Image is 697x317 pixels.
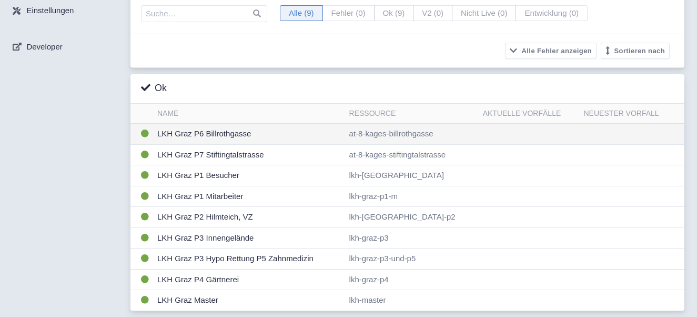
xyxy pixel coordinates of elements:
[26,5,74,17] span: Einstellungen
[374,5,414,22] span: Ok (9)
[4,37,130,57] a: Developer
[153,104,345,124] th: Name
[580,104,685,124] th: Neuester Vorfall
[345,186,479,207] td: lkh-graz-p1-m
[153,207,345,228] td: LKH Graz P2 Hilmteich, VZ
[413,5,452,22] span: V2 (0)
[345,104,479,124] th: Ressource
[345,290,479,311] td: lkh-master
[153,249,345,270] td: LKH Graz P3 Hypo Rettung P5 Zahnmedizin
[345,124,479,145] td: at-8-kages-billrothgasse
[153,124,345,145] td: LKH Graz P6 Billrothgasse
[345,165,479,186] td: lkh-[GEOGRAPHIC_DATA]
[153,186,345,207] td: LKH Graz P1 Mitarbeiter
[141,83,167,94] h3: Ok
[4,1,130,21] a: Einstellungen
[601,43,670,59] button: Sortieren nach
[141,5,267,22] input: Suche…
[345,269,479,290] td: lkh-graz-p4
[153,144,345,165] td: LKH Graz P7 Stiftingtalstrasse
[322,5,375,22] span: Fehler (0)
[153,269,345,290] td: LKH Graz P4 Gärtnerei
[345,144,479,165] td: at-8-kages-stiftingtalstrasse
[479,104,580,124] th: Aktuelle Vorfälle
[452,5,516,22] span: Nicht Live (0)
[345,227,479,249] td: lkh-graz-p3
[516,5,588,22] span: Entwicklung (0)
[345,207,479,228] td: lkh-[GEOGRAPHIC_DATA]-p2
[26,41,62,53] span: Developer
[153,165,345,186] td: LKH Graz P1 Besucher
[280,5,323,22] span: Alle (9)
[505,43,597,59] button: Alle Fehler anzeigen
[153,227,345,249] td: LKH Graz P3 Innengelände
[345,249,479,270] td: lkh-graz-p3-und-p5
[153,290,345,311] td: LKH Graz Master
